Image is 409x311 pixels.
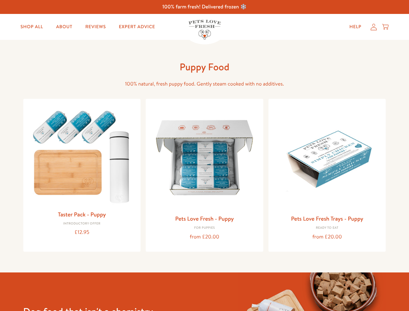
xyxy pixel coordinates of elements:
img: Pets Love Fresh Trays - Puppy [274,104,381,211]
div: from £20.00 [274,233,381,241]
a: Shop All [15,20,48,33]
a: Expert Advice [114,20,160,33]
div: Ready to eat [274,226,381,230]
img: Pets Love Fresh [188,20,221,40]
a: Help [344,20,367,33]
a: About [51,20,77,33]
a: Pets Love Fresh - Puppy [175,214,234,223]
img: Taster Pack - Puppy [28,104,136,207]
div: For puppies [151,226,258,230]
h1: Puppy Food [101,61,308,73]
a: Reviews [80,20,111,33]
div: £12.95 [28,228,136,237]
a: Pets Love Fresh Trays - Puppy [291,214,363,223]
img: Pets Love Fresh - Puppy [151,104,258,211]
a: Taster Pack - Puppy [58,210,106,218]
div: Introductory Offer [28,222,136,226]
div: from £20.00 [151,233,258,241]
span: 100% natural, fresh puppy food. Gently steam cooked with no additives. [125,80,284,87]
